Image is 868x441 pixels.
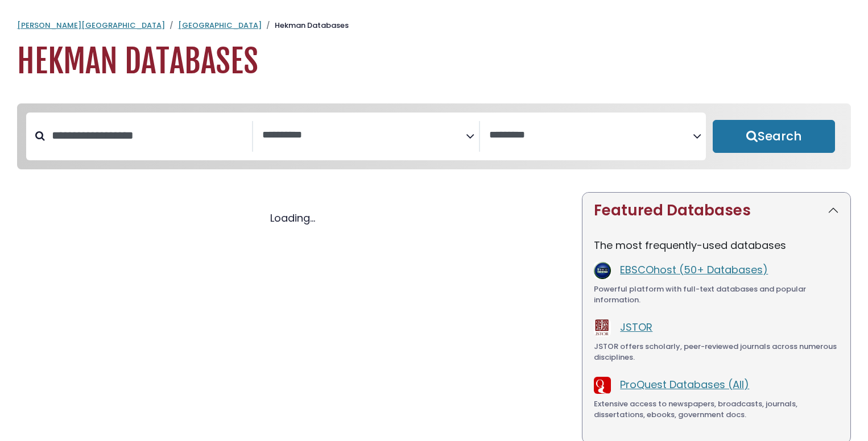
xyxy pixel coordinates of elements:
nav: Search filters [17,103,851,169]
nav: breadcrumb [17,20,851,31]
a: JSTOR [620,320,652,334]
textarea: Search [262,130,466,142]
textarea: Search [489,130,693,142]
a: [GEOGRAPHIC_DATA] [178,20,262,31]
a: ProQuest Databases (All) [620,377,749,392]
button: Featured Databases [582,193,850,228]
div: Extensive access to newspapers, broadcasts, journals, dissertations, ebooks, government docs. [594,398,839,421]
div: Powerful platform with full-text databases and popular information. [594,284,839,306]
a: EBSCOhost (50+ Databases) [620,263,768,277]
div: Loading... [17,210,568,226]
p: The most frequently-used databases [594,238,839,253]
input: Search database by title or keyword [45,126,252,145]
div: JSTOR offers scholarly, peer-reviewed journals across numerous disciplines. [594,341,839,363]
button: Submit for Search Results [713,120,835,153]
li: Hekman Databases [262,20,349,31]
a: [PERSON_NAME][GEOGRAPHIC_DATA] [17,20,165,31]
h1: Hekman Databases [17,43,851,81]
